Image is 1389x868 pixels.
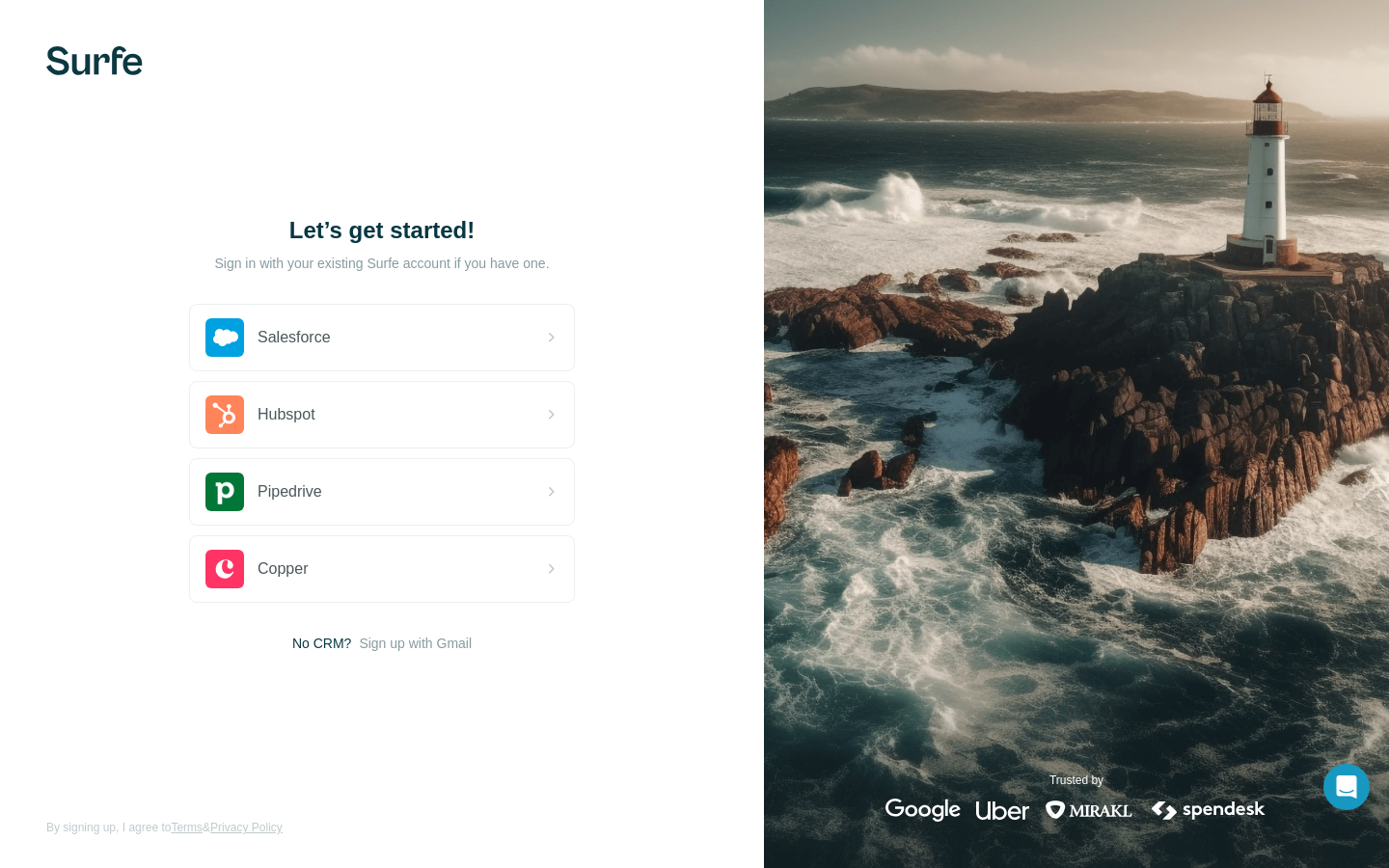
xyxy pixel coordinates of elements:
h1: Let’s get started! [189,215,575,246]
span: Copper [258,557,308,581]
img: google's logo [885,799,961,822]
span: Hubspot [258,403,315,426]
img: pipedrive's logo [205,473,244,511]
img: hubspot's logo [205,395,244,434]
img: Surfe's logo [46,46,143,75]
img: mirakl's logo [1045,799,1133,822]
img: spendesk's logo [1149,799,1268,822]
img: copper's logo [205,550,244,588]
img: salesforce's logo [205,318,244,357]
span: No CRM? [292,634,351,653]
div: Open Intercom Messenger [1323,764,1370,810]
button: Sign up with Gmail [359,634,472,653]
a: Terms [171,821,203,834]
span: Salesforce [258,326,331,349]
img: uber's logo [976,799,1029,822]
p: Sign in with your existing Surfe account if you have one. [214,254,549,273]
a: Privacy Policy [210,821,283,834]
p: Trusted by [1049,772,1103,789]
span: Pipedrive [258,480,322,503]
span: By signing up, I agree to & [46,819,283,836]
